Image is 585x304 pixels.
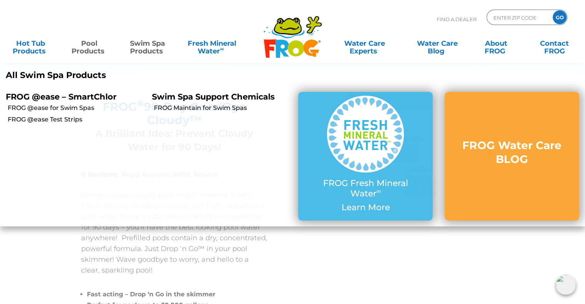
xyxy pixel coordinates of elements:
a: Hot TubProducts [8,36,53,51]
h3: FROG Water Care BLOG [460,138,564,166]
input: GO [553,10,567,24]
a: Swim SpaProducts [125,36,170,51]
a: ContactFROG [532,36,577,51]
a: Fresh MineralWater∞ [183,36,240,51]
sup: ∞ [220,46,224,52]
p: Learn More [313,203,417,213]
p: FROG @ease – SmartChlor [6,92,140,101]
a: All Swim Spa Products [6,70,287,80]
p: Worried about cloudy pool water? Prevent it with FROG 90-Day GoodBye Cloudy. Say hello to polishe... [81,189,268,276]
a: FROG Fresh Mineral Water∞ Learn More [313,96,417,216]
input: Zip Code Form [493,12,545,23]
li: Fast acting – Drop ‘n Go in the skimmer [87,289,268,300]
sup: ∞ [377,187,381,195]
a: FROG @ease Test Strips [8,115,146,124]
a: FROG Water Care BLOG [460,138,564,174]
a: Water CareExperts [327,36,402,51]
p: Swim Spa Support Chemicals [152,92,287,101]
a: Water CareBlog [415,36,460,51]
p: Find A Dealer [437,10,477,29]
a: FROG Maintain for Swim Spas [154,104,292,112]
a: AboutFROG [473,36,518,51]
p: FROG Fresh Mineral Water [313,178,417,199]
a: PoolProducts [66,36,112,51]
a: FROG @ease for Swim Spas [8,104,146,112]
img: openIcon [556,275,576,295]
